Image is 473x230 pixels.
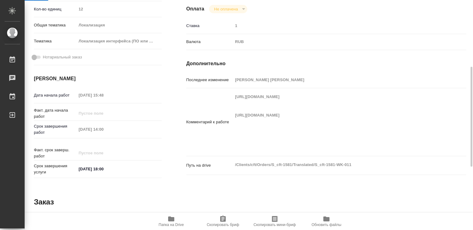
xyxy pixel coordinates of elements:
textarea: [URL][DOMAIN_NAME] [URL][DOMAIN_NAME] [233,92,443,151]
p: Комментарий к работе [186,119,233,125]
div: Локализация [76,20,161,30]
span: Обновить файлы [312,223,342,227]
input: Пустое поле [233,21,443,30]
input: Пустое поле [76,149,130,157]
button: Папка на Drive [145,213,197,230]
p: Валюта [186,39,233,45]
input: Пустое поле [76,125,130,134]
span: Скопировать мини-бриф [253,223,296,227]
p: Последнее изменение [186,77,233,83]
p: Общая тематика [34,22,76,28]
p: Ставка [186,23,233,29]
button: Скопировать бриф [197,213,249,230]
p: Кол-во единиц [34,6,76,12]
p: Срок завершения работ [34,123,76,136]
p: Путь на drive [186,162,233,169]
input: Пустое поле [76,109,130,118]
div: RUB [233,37,443,47]
span: Папка на Drive [159,223,184,227]
h4: [PERSON_NAME] [34,75,162,82]
p: Дата начала работ [34,92,76,98]
h4: Дополнительно [186,60,466,67]
span: Нотариальный заказ [43,54,82,60]
input: Пустое поле [76,5,161,14]
div: Не оплачена [209,5,247,13]
textarea: /Clients/cft/Orders/S_cft-1581/Translated/S_cft-1581-WK-011 [233,160,443,170]
p: Факт. срок заверш. работ [34,147,76,159]
input: ✎ Введи что-нибудь [76,165,130,173]
button: Обновить файлы [301,213,352,230]
h4: Оплата [186,5,204,13]
div: Локализация интерфейса (ПО или сайта) [76,36,161,46]
input: Пустое поле [233,75,443,84]
span: Скопировать бриф [207,223,239,227]
p: Тематика [34,38,76,44]
p: Факт. дата начала работ [34,107,76,120]
button: Не оплачена [212,6,240,12]
p: Срок завершения услуги [34,163,76,175]
button: Скопировать мини-бриф [249,213,301,230]
h2: Заказ [34,197,54,207]
input: Пустое поле [76,91,130,100]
